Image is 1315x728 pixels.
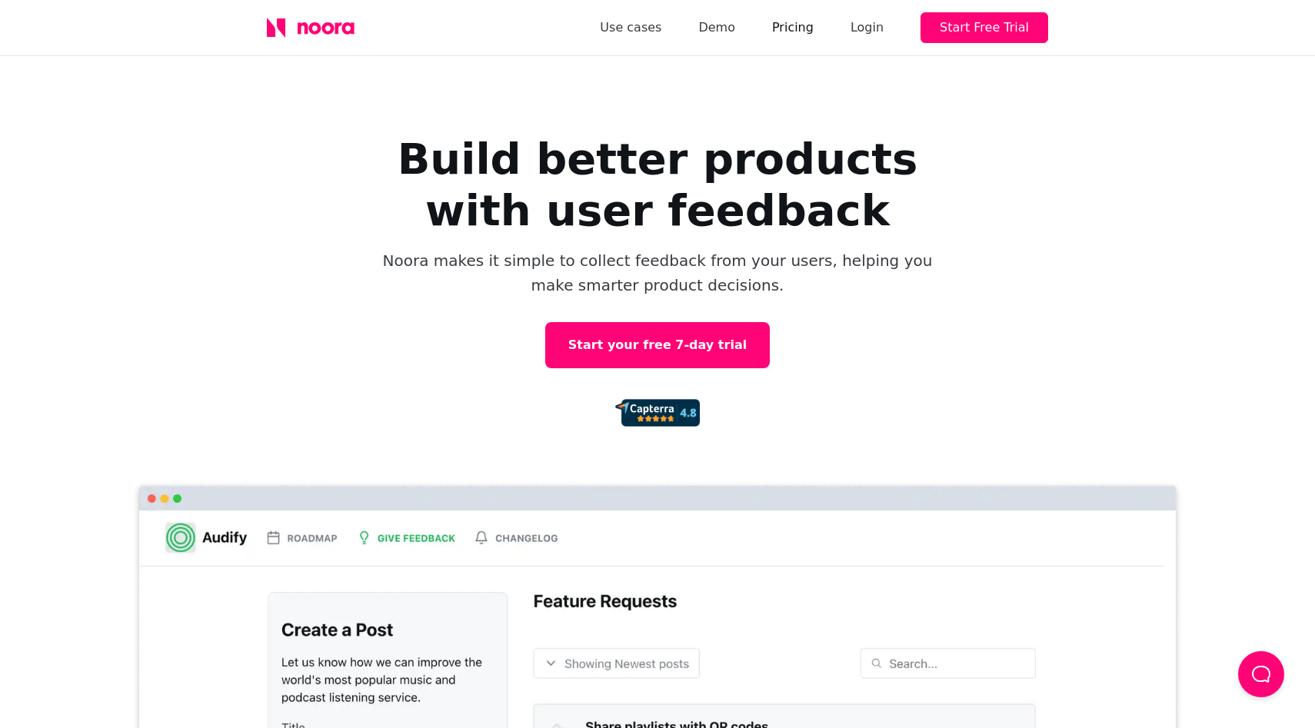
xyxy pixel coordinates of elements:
h1: Build better products with user feedback [350,133,965,236]
button: Start Free Trial [920,12,1048,43]
p: Noora makes it simple to collect feedback from your users, helping you make smarter product decis... [381,248,934,298]
div: Login [851,17,884,38]
a: Demo [698,17,735,38]
a: Pricing [772,17,814,38]
a: Start your free 7-day trial [545,322,770,368]
img: 92d72d4f0927c2c8b0462b8c7b01ca97.png [615,399,700,427]
button: Load Chat [1238,651,1284,697]
a: Use cases [600,17,661,38]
